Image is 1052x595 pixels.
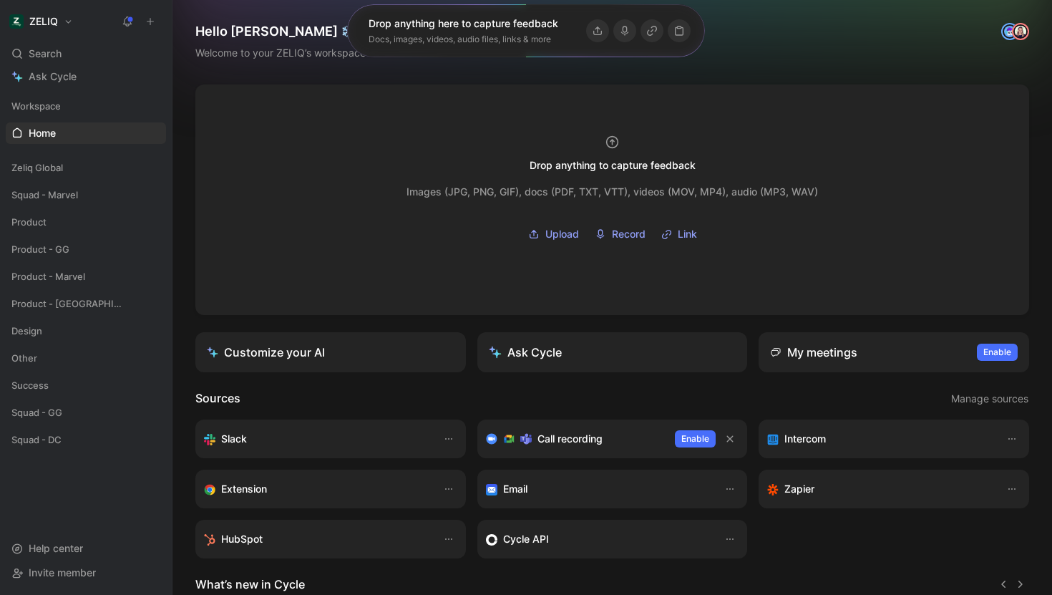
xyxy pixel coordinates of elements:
div: Product - Marvel [6,266,166,287]
span: Squad - GG [11,405,62,420]
div: Record & transcribe meetings from Zoom, Meet & Teams. [486,430,664,448]
span: Product [11,215,47,229]
div: Ask Cycle [489,344,562,361]
div: Product - GG [6,238,166,264]
span: Other [11,351,37,365]
div: Forward emails to your feedback inbox [486,480,711,498]
h3: Email [503,480,527,498]
div: Squad - DC [6,429,166,450]
div: Drop anything here to capture feedback [369,15,558,32]
div: Product - Marvel [6,266,166,291]
span: Help center [29,542,83,554]
div: Success [6,374,166,396]
button: Upload [523,223,584,245]
div: Squad - Marvel [6,184,166,210]
span: Manage sources [951,390,1028,407]
div: Design [6,320,166,342]
div: Product - [GEOGRAPHIC_DATA] [6,293,166,319]
span: Enable [681,432,709,446]
span: Ask Cycle [29,68,77,85]
span: Product - GG [11,242,69,256]
h3: Call recording [537,430,603,448]
img: avatar [1013,24,1028,39]
h1: Hello [PERSON_NAME] ❄️ [195,23,422,40]
span: Squad - Marvel [11,188,78,202]
img: ZELIQ [9,14,24,29]
div: Squad - DC [6,429,166,455]
img: avatar [1003,24,1017,39]
div: Capture feedback from anywhere on the web [204,480,429,498]
div: Search [6,43,166,64]
div: My meetings [770,344,857,361]
div: Product - [GEOGRAPHIC_DATA] [6,293,166,314]
div: Capture feedback from thousands of sources with Zapier (survey results, recordings, sheets, etc). [767,480,992,498]
div: Design [6,320,166,346]
div: Welcome to your ZELIQ’s workspace [195,44,422,62]
h3: HubSpot [221,531,263,548]
span: Design [11,324,42,338]
span: Invite member [29,566,96,579]
h2: Sources [195,390,240,408]
div: Workspace [6,95,166,117]
h3: Slack [221,430,247,448]
div: Sync your customers, send feedback and get updates in Slack [204,430,429,448]
div: Sync customers & send feedback from custom sources. Get inspired by our favorite use case [486,531,711,548]
button: Ask Cycle [477,332,748,372]
span: Upload [545,226,579,243]
div: Invite member [6,562,166,584]
span: Record [612,226,646,243]
div: Zeliq Global [6,157,166,183]
span: Product - Marvel [11,269,85,284]
span: Squad - DC [11,432,62,447]
div: Success [6,374,166,400]
div: Squad - Marvel [6,184,166,205]
span: Link [678,226,697,243]
div: Docs, images, videos, audio files, links & more [369,32,558,47]
span: Product - [GEOGRAPHIC_DATA] [11,296,126,311]
h3: Intercom [784,430,826,448]
div: Squad - GG [6,402,166,423]
button: Enable [977,344,1018,361]
a: Home [6,122,166,144]
span: Home [29,126,56,140]
div: Product [6,211,166,237]
a: Customize your AI [195,332,466,372]
div: Help center [6,538,166,559]
div: Other [6,347,166,369]
span: Search [29,45,62,62]
a: Ask Cycle [6,66,166,87]
button: ZELIQZELIQ [6,11,77,32]
div: Customize your AI [207,344,325,361]
h1: ZELIQ [29,15,58,28]
div: Sync your customers, send feedback and get updates in Intercom [767,430,992,448]
span: Success [11,378,49,392]
div: Product [6,211,166,233]
h3: Cycle API [503,531,549,548]
h3: Zapier [784,480,814,498]
span: Workspace [11,99,61,113]
span: Enable [983,345,1011,359]
span: Zeliq Global [11,160,63,175]
div: Drop anything to capture feedback [530,157,696,174]
div: Product - GG [6,238,166,260]
div: Zeliq Global [6,157,166,178]
div: Squad - GG [6,402,166,427]
button: Record [590,223,651,245]
button: Link [656,223,702,245]
div: Images (JPG, PNG, GIF), docs (PDF, TXT, VTT), videos (MOV, MP4), audio (MP3, WAV) [406,183,818,200]
h2: What’s new in Cycle [195,576,305,593]
h3: Extension [221,480,267,498]
button: Enable [675,430,716,448]
div: Other [6,347,166,373]
button: Manage sources [950,390,1029,408]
